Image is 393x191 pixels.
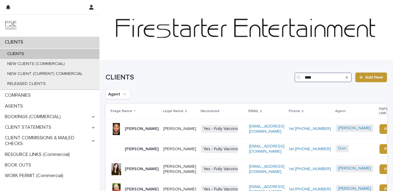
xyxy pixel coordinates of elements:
span: Add New [365,75,383,79]
p: RELEASED CLIENTS [2,81,51,86]
button: Agent [105,89,130,99]
p: Vaccinated [200,108,219,115]
a: [EMAIL_ADDRESS][DOMAIN_NAME] [249,164,285,174]
span: Yes - Fully Vaccinated [201,165,247,173]
p: WORK PERMIT (Commercial) [2,173,68,179]
p: CLIENT COMMISSIONS & MAILED CHECKS [2,135,92,147]
p: [PERSON_NAME] [125,167,159,172]
p: CLIENTS [2,39,28,45]
p: Phone [289,108,300,115]
img: 9JgRvJ3ETPGCJDhvPVA5 [5,20,17,32]
p: [PERSON_NAME] [163,147,196,152]
a: tel:[PHONE_NUMBER] [289,127,331,131]
h1: CLIENTS [105,73,292,82]
p: RESOURCE LINKS (Commercial) [2,152,75,157]
p: NEW CLIENTS (COMMERCIAL) [2,61,70,66]
a: Add New [355,73,387,82]
p: CLIENTS [2,51,29,57]
a: [PERSON_NAME] [338,166,371,171]
p: Legal Name [163,108,184,115]
span: Yes - Fully Vaccinated [201,125,247,133]
p: [PERSON_NAME] [125,147,159,152]
p: [PERSON_NAME] [163,126,196,131]
p: BOOKINGS (COMMERCIAL) [2,114,66,120]
p: COMPANIES [2,92,36,98]
input: Search [294,73,352,82]
p: Stage Name [110,108,132,115]
a: tel:[PHONE_NUMBER] [289,147,331,151]
p: BOOK OUTS [2,162,36,168]
a: [EMAIL_ADDRESS][DOMAIN_NAME] [249,144,285,154]
p: [PERSON_NAME] [125,126,159,131]
span: Yes - Fully Vaccinated [201,145,247,153]
a: Dori [338,146,346,151]
a: [PERSON_NAME] [338,126,371,131]
p: AGENTS [2,103,28,109]
a: tel:[PHONE_NUMBER] [289,167,331,171]
p: Agent [335,108,346,115]
p: [PERSON_NAME] [PERSON_NAME] [163,164,196,174]
p: NEW CLIENT (CURRENT) COMMERCIAL [2,71,87,76]
p: CLIENT STATEMENTS [2,125,56,130]
a: [EMAIL_ADDRESS][DOMAIN_NAME] [249,124,285,134]
p: EMAIL [248,108,259,115]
